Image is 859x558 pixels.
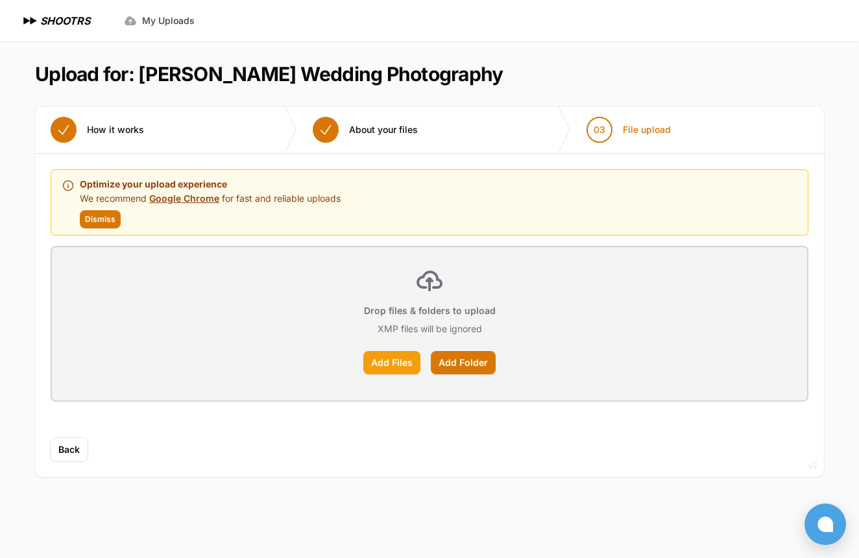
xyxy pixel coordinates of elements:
[363,351,420,374] label: Add Files
[87,123,144,136] span: How it works
[51,438,88,461] button: Back
[378,322,482,335] p: XMP files will be ignored
[35,62,503,86] h1: Upload for: [PERSON_NAME] Wedding Photography
[594,123,605,136] span: 03
[297,106,433,153] button: About your files
[80,192,341,205] p: We recommend for fast and reliable uploads
[40,13,90,29] h1: SHOOTRS
[808,458,817,474] div: v2
[80,176,341,192] p: Optimize your upload experience
[149,193,219,204] a: Google Chrome
[35,106,160,153] button: How it works
[571,106,686,153] button: 03 File upload
[431,351,496,374] label: Add Folder
[623,123,671,136] span: File upload
[116,9,202,32] a: My Uploads
[364,304,496,317] p: Drop files & folders to upload
[349,123,418,136] span: About your files
[142,14,195,27] span: My Uploads
[58,443,80,456] span: Back
[21,13,90,29] a: SHOOTRS SHOOTRS
[21,13,40,29] img: SHOOTRS
[80,210,121,228] button: Dismiss
[85,214,115,224] span: Dismiss
[805,503,846,545] button: Open chat window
